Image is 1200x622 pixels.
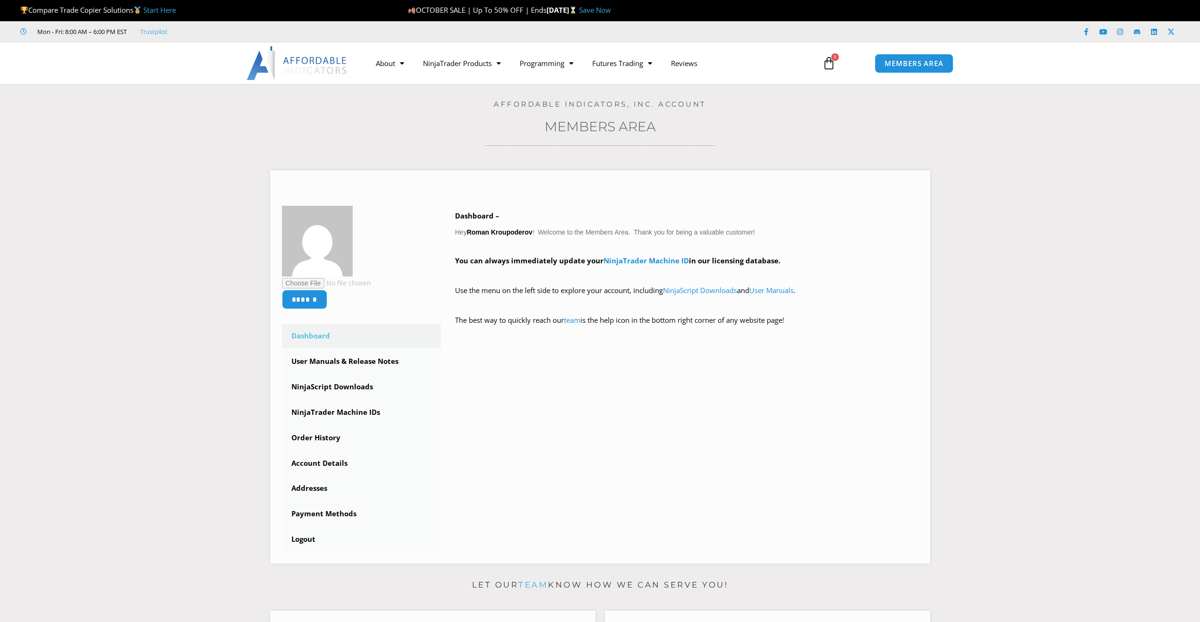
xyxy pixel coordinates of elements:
a: Account Details [282,451,441,476]
a: team [564,315,580,325]
strong: Roman Kroupoderov [467,228,532,236]
a: User Manuals & Release Notes [282,349,441,374]
a: Members Area [545,118,656,134]
a: MEMBERS AREA [875,54,953,73]
nav: Menu [366,52,811,74]
nav: Account pages [282,324,441,552]
a: NinjaTrader Machine ID [604,256,689,265]
img: LogoAI | Affordable Indicators – NinjaTrader [247,46,348,80]
div: Hey ! Welcome to the Members Area. Thank you for being a valuable customer! [455,210,919,340]
a: Trustpilot [140,26,167,37]
a: NinjaTrader Machine IDs [282,400,441,425]
p: Use the menu on the left side to explore your account, including and . [455,284,919,311]
a: Addresses [282,476,441,501]
img: 981f0546d1ba4e53201d04596191b196459c2895fb9ce6d24865f1109c87d435 [282,206,353,277]
strong: You can always immediately update your in our licensing database. [455,256,780,265]
img: 🍂 [408,7,415,14]
a: Programming [510,52,583,74]
a: Order History [282,426,441,450]
a: Payment Methods [282,502,441,526]
a: User Manuals [749,286,794,295]
p: Let our know how we can serve you! [270,578,930,593]
img: 🥇 [134,7,141,14]
span: Mon - Fri: 8:00 AM – 6:00 PM EST [35,26,127,37]
a: NinjaTrader Products [414,52,510,74]
a: NinjaScript Downloads [663,286,737,295]
a: Futures Trading [583,52,662,74]
a: Start Here [143,5,176,15]
b: Dashboard – [455,211,499,220]
span: OCTOBER SALE | Up To 50% OFF | Ends [408,5,546,15]
a: NinjaScript Downloads [282,375,441,399]
img: ⌛ [570,7,577,14]
span: Compare Trade Copier Solutions [20,5,176,15]
span: 0 [831,53,839,61]
a: 0 [808,50,850,77]
a: Dashboard [282,324,441,348]
strong: [DATE] [546,5,579,15]
p: The best way to quickly reach our is the help icon in the bottom right corner of any website page! [455,314,919,340]
a: Save Now [579,5,611,15]
a: Reviews [662,52,707,74]
a: team [518,580,548,589]
a: Logout [282,527,441,552]
img: 🏆 [21,7,28,14]
span: MEMBERS AREA [885,60,943,67]
a: Affordable Indicators, Inc. Account [494,100,706,109]
a: About [366,52,414,74]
